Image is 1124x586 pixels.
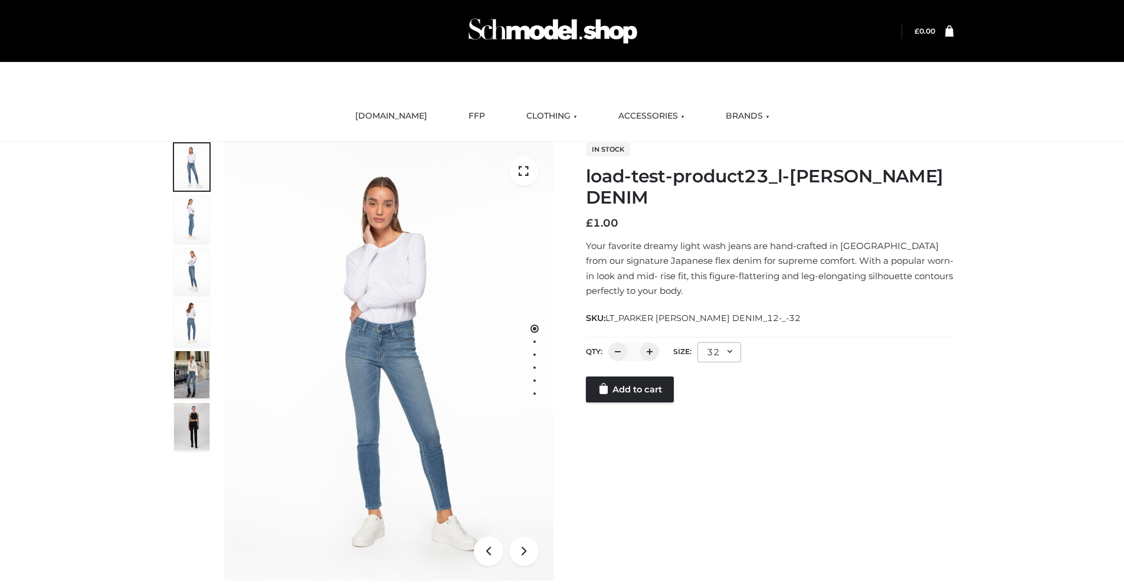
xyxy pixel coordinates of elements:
[673,347,692,356] label: Size:
[464,8,641,54] img: Schmodel Admin 964
[174,351,209,398] img: Bowery-Skinny_Cove-1.jpg
[915,27,935,35] a: £0.00
[174,247,209,294] img: 2001KLX-Ava-skinny-cove-3-scaled_eb6bf915-b6b9-448f-8c6c-8cabb27fd4b2.jpg
[605,313,801,323] span: LT_PARKER [PERSON_NAME] DENIM_12-_-32
[717,103,778,129] a: BRANDS
[346,103,436,129] a: [DOMAIN_NAME]
[586,166,953,208] h1: load-test-product23_l-[PERSON_NAME] DENIM
[174,403,209,450] img: 49df5f96394c49d8b5cbdcda3511328a.HD-1080p-2.5Mbps-49301101_thumbnail.jpg
[586,217,593,230] span: £
[915,27,935,35] bdi: 0.00
[586,311,802,325] span: SKU:
[586,238,953,299] p: Your favorite dreamy light wash jeans are hand-crafted in [GEOGRAPHIC_DATA] from our signature Ja...
[915,27,919,35] span: £
[174,195,209,243] img: 2001KLX-Ava-skinny-cove-4-scaled_4636a833-082b-4702-abec-fd5bf279c4fc.jpg
[697,342,741,362] div: 32
[517,103,586,129] a: CLOTHING
[609,103,693,129] a: ACCESSORIES
[586,217,618,230] bdi: 1.00
[224,142,553,581] img: 2001KLX-Ava-skinny-cove-1-scaled_9b141654-9513-48e5-b76c-3dc7db129200
[174,299,209,346] img: 2001KLX-Ava-skinny-cove-2-scaled_32c0e67e-5e94-449c-a916-4c02a8c03427.jpg
[586,347,602,356] label: QTY:
[460,103,494,129] a: FFP
[586,142,630,156] span: In stock
[586,377,674,402] a: Add to cart
[174,143,209,191] img: 2001KLX-Ava-skinny-cove-1-scaled_9b141654-9513-48e5-b76c-3dc7db129200.jpg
